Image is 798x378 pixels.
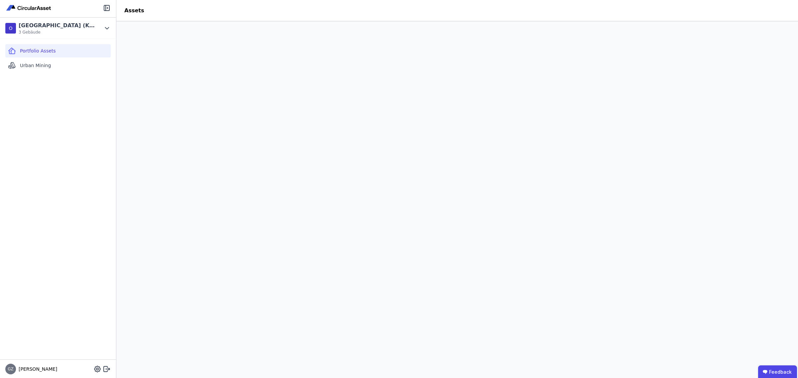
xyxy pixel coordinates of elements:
span: Urban Mining [20,62,51,69]
div: Assets [116,7,152,15]
span: Portfolio Assets [20,47,56,54]
span: 3 Gebäude [19,30,95,35]
iframe: retool [116,21,798,378]
img: Concular [5,4,53,12]
div: [GEOGRAPHIC_DATA] (Köster3) [19,22,95,30]
span: GZ [8,367,14,371]
span: [PERSON_NAME] [16,366,57,372]
div: O [5,23,16,34]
